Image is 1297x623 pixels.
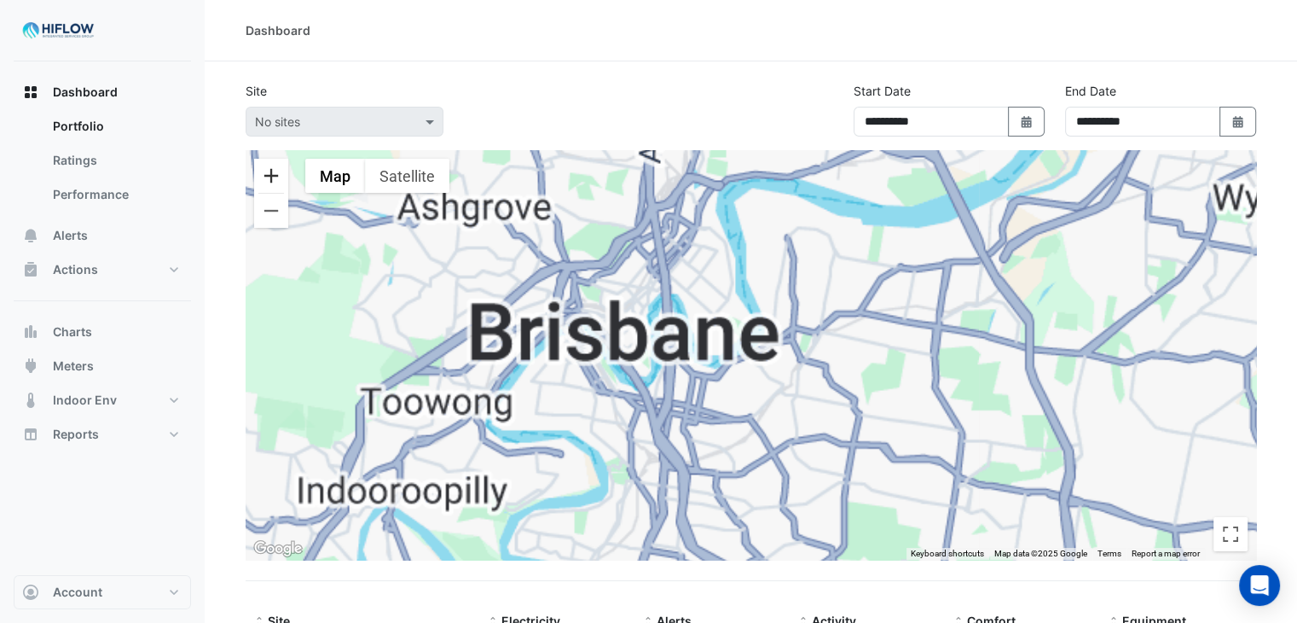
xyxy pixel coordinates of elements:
[22,227,39,244] app-icon: Alerts
[53,392,117,409] span: Indoor Env
[254,159,288,193] button: Zoom in
[14,417,191,451] button: Reports
[305,159,365,193] button: Show street map
[22,261,39,278] app-icon: Actions
[53,227,88,244] span: Alerts
[39,178,191,212] a: Performance
[14,218,191,253] button: Alerts
[14,75,191,109] button: Dashboard
[14,349,191,383] button: Meters
[39,109,191,143] a: Portfolio
[1097,549,1121,558] a: Terms (opens in new tab)
[22,323,39,341] app-icon: Charts
[53,261,98,278] span: Actions
[22,426,39,443] app-icon: Reports
[250,538,306,560] img: Google
[14,315,191,349] button: Charts
[1019,114,1034,129] fa-icon: Select Date
[22,84,39,101] app-icon: Dashboard
[14,253,191,287] button: Actions
[254,194,288,228] button: Zoom out
[854,82,911,100] label: Start Date
[1213,517,1248,551] button: Toggle fullscreen view
[246,82,267,100] label: Site
[14,575,191,609] button: Account
[1065,82,1116,100] label: End Date
[22,358,39,375] app-icon: Meters
[53,358,94,375] span: Meters
[250,538,306,560] a: Open this area in Google Maps (opens a new window)
[53,584,102,601] span: Account
[39,143,191,178] a: Ratings
[1230,114,1246,129] fa-icon: Select Date
[53,426,99,443] span: Reports
[994,549,1087,558] span: Map data ©2025 Google
[365,159,449,193] button: Show satellite imagery
[1239,565,1280,606] div: Open Intercom Messenger
[53,84,118,101] span: Dashboard
[911,548,984,560] button: Keyboard shortcuts
[14,109,191,218] div: Dashboard
[53,323,92,341] span: Charts
[22,392,39,409] app-icon: Indoor Env
[14,383,191,417] button: Indoor Env
[20,14,97,48] img: Company Logo
[246,21,310,39] div: Dashboard
[1132,549,1200,558] a: Report a map error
